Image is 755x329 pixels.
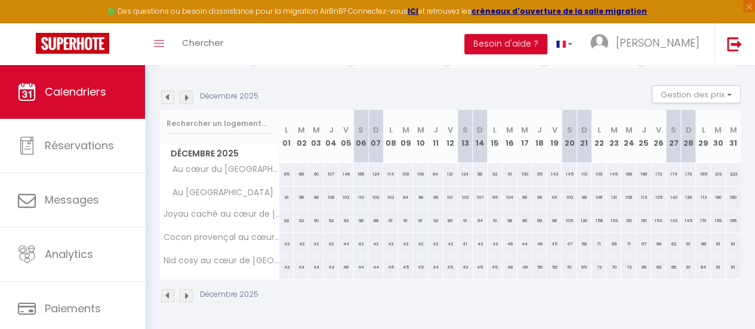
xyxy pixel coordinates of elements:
[621,210,636,232] div: 161
[666,110,681,163] th: 27
[338,110,353,163] th: 05
[547,210,562,232] div: 96
[353,186,368,208] div: 110
[279,210,294,232] div: 92
[413,210,428,232] div: 91
[681,256,696,278] div: 61
[413,186,428,208] div: 98
[652,85,741,103] button: Gestion des prix
[36,33,109,54] img: Super Booking
[711,256,726,278] div: 81
[428,256,443,278] div: 44
[428,163,443,185] div: 94
[547,233,562,255] div: 45
[562,186,577,208] div: 103
[606,110,621,163] th: 23
[532,186,547,208] div: 99
[443,233,458,255] div: 42
[398,233,413,255] div: 43
[472,6,647,16] strong: créneaux d'ouverture de la salle migration
[517,186,532,208] div: 99
[562,110,577,163] th: 20
[671,124,676,136] abbr: S
[488,256,503,278] div: 45
[714,124,722,136] abbr: M
[160,145,279,162] span: Décembre 2025
[488,210,503,232] div: 91
[338,186,353,208] div: 103
[162,210,281,219] span: Joyau caché au cœur de [GEOGRAPHIC_DATA]
[338,256,353,278] div: 46
[532,163,547,185] div: 95
[398,110,413,163] th: 09
[383,163,398,185] div: 114
[547,256,562,278] div: 50
[162,256,281,265] span: Nid cosy au cœur de [GEOGRAPHIC_DATA]
[577,163,591,185] div: 110
[696,233,711,255] div: 66
[681,186,696,208] div: 129
[625,124,633,136] abbr: M
[537,124,542,136] abbr: J
[591,256,606,278] div: 73
[285,124,288,136] abbr: L
[473,233,488,255] div: 43
[458,186,473,208] div: 103
[621,163,636,185] div: 188
[294,210,309,232] div: 92
[294,110,309,163] th: 02
[621,233,636,255] div: 71
[473,186,488,208] div: 107
[503,110,517,163] th: 16
[503,163,517,185] div: 91
[398,210,413,232] div: 91
[398,163,413,185] div: 109
[428,210,443,232] div: 93
[458,163,473,185] div: 134
[591,233,606,255] div: 71
[279,110,294,163] th: 01
[45,192,99,207] span: Messages
[383,210,398,232] div: 91
[636,186,651,208] div: 113
[162,186,276,199] span: Au [GEOGRAPHIC_DATA]
[279,186,294,208] div: 91
[383,256,398,278] div: 45
[368,210,383,232] div: 88
[279,163,294,185] div: 85
[656,124,661,136] abbr: V
[566,124,572,136] abbr: S
[591,163,606,185] div: 109
[577,233,591,255] div: 59
[417,124,424,136] abbr: M
[726,233,741,255] div: 81
[621,110,636,163] th: 24
[666,233,681,255] div: 62
[323,210,338,232] div: 92
[200,289,258,300] p: Décembre 2025
[726,110,741,163] th: 31
[636,210,651,232] div: 161
[666,186,681,208] div: 140
[685,124,691,136] abbr: D
[651,186,666,208] div: 135
[443,256,458,278] div: 45
[666,163,681,185] div: 174
[621,256,636,278] div: 73
[616,35,699,50] span: [PERSON_NAME]
[464,34,547,54] button: Besoin d'aide ?
[636,110,651,163] th: 25
[651,233,666,255] div: 68
[408,6,418,16] strong: ICI
[493,124,497,136] abbr: L
[547,163,562,185] div: 143
[162,163,281,176] span: Au cœur du [GEOGRAPHIC_DATA]
[532,256,547,278] div: 50
[696,163,711,185] div: 185
[651,210,666,232] div: 154
[726,186,741,208] div: 180
[182,36,223,49] span: Chercher
[696,210,711,232] div: 151
[309,210,323,232] div: 90
[562,210,577,232] div: 105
